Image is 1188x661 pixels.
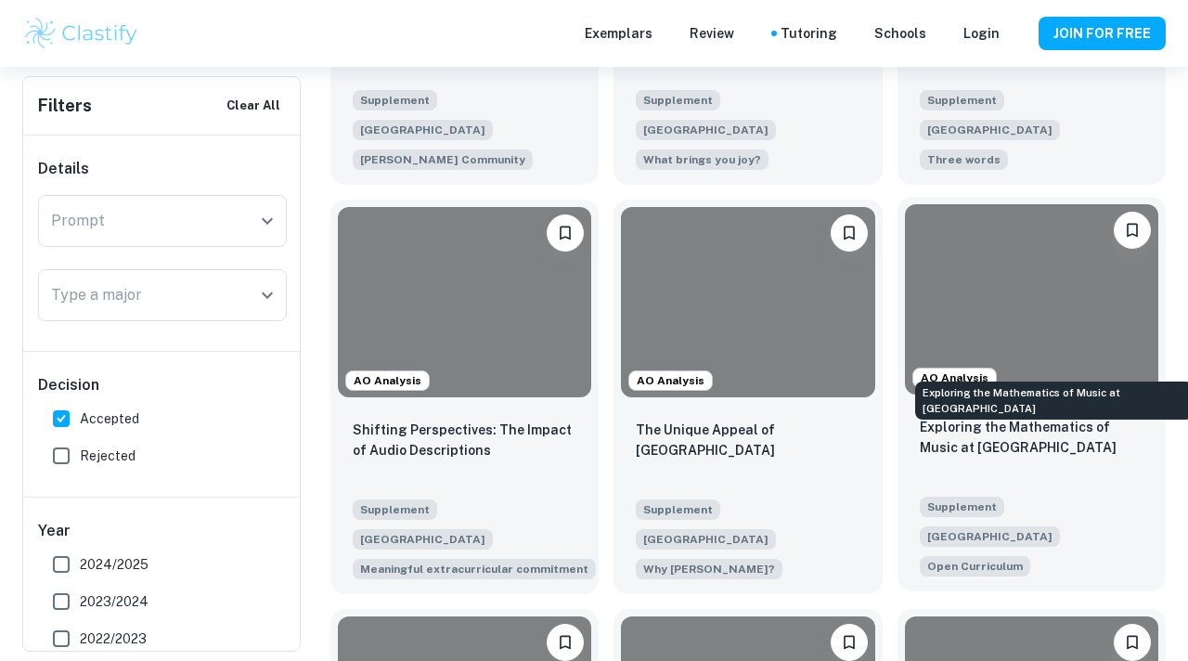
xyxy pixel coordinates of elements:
span: AO Analysis [629,372,712,389]
span: Brown's Open Curriculum allows students to explore broadly while also diving deeply into their ac... [920,554,1030,577]
p: Shifting Perspectives: The Impact of Audio Descriptions [353,420,576,460]
span: 2022/2023 [80,629,147,649]
span: Supplement [636,499,720,520]
a: Schools [874,23,926,44]
a: Login [963,23,1000,44]
span: What brings you joy? [643,151,761,168]
p: Exploring the Mathematics of Music at Brown [920,417,1143,458]
span: Supplement [353,499,437,520]
span: Supplement [353,90,437,110]
span: Why [PERSON_NAME]? [643,561,775,577]
span: Accepted [80,408,139,429]
span: Meaningful extracurricular commitment [360,561,588,577]
button: Help and Feedback [1014,29,1024,38]
button: Please log in to bookmark exemplars [547,624,584,661]
a: AO AnalysisPlease log in to bookmark exemplarsShifting Perspectives: The Impact of Audio Descript... [330,200,599,594]
a: AO AnalysisPlease log in to bookmark exemplarsExploring the Mathematics of Music at BrownSuppleme... [897,200,1166,594]
span: Open Curriculum [927,558,1023,575]
h6: Details [38,158,287,180]
h6: Decision [38,374,287,396]
span: Three words [927,151,1001,168]
p: Review [690,23,734,44]
span: [GEOGRAPHIC_DATA] [920,526,1060,547]
span: [GEOGRAPHIC_DATA] [920,120,1060,140]
button: JOIN FOR FREE [1039,17,1166,50]
span: Supplement [636,90,720,110]
img: Clastify logo [22,15,140,52]
button: Clear All [222,92,285,120]
p: Exemplars [585,23,652,44]
span: [GEOGRAPHIC_DATA] [353,120,493,140]
span: What three words best describe you? [920,148,1008,170]
span: AO Analysis [346,372,429,389]
button: Please log in to bookmark exemplars [831,624,868,661]
button: Open [254,208,280,234]
button: Please log in to bookmark exemplars [1114,624,1151,661]
span: What is your most meaningful extracurricular commitment, and what would you like us to know about... [353,557,596,579]
a: AO AnalysisPlease log in to bookmark exemplarsThe Unique Appeal of Brown UniversitySupplement[GEO... [613,200,882,594]
p: The Unique Appeal of Brown University [636,420,859,460]
span: 2024/2025 [80,554,148,575]
button: Please log in to bookmark exemplars [547,214,584,252]
span: In one sentence, Why Brown? [636,557,782,579]
span: [GEOGRAPHIC_DATA] [636,120,776,140]
span: Supplement [920,497,1004,517]
a: Tutoring [781,23,837,44]
button: Please log in to bookmark exemplars [831,214,868,252]
button: Please log in to bookmark exemplars [1114,212,1151,249]
span: Supplement [920,90,1004,110]
span: [GEOGRAPHIC_DATA] [636,529,776,550]
span: Students entering Brown often find that making their home on College Hill naturally invites refle... [353,148,533,170]
button: Open [254,282,280,308]
span: Rejected [80,446,136,466]
h6: Year [38,520,287,542]
span: Brown students care deeply about their work and the world around them. Students find contentment,... [636,148,768,170]
span: [PERSON_NAME] Community [360,151,525,168]
span: 2023/2024 [80,591,148,612]
span: [GEOGRAPHIC_DATA] [353,529,493,550]
h6: Filters [38,93,92,119]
